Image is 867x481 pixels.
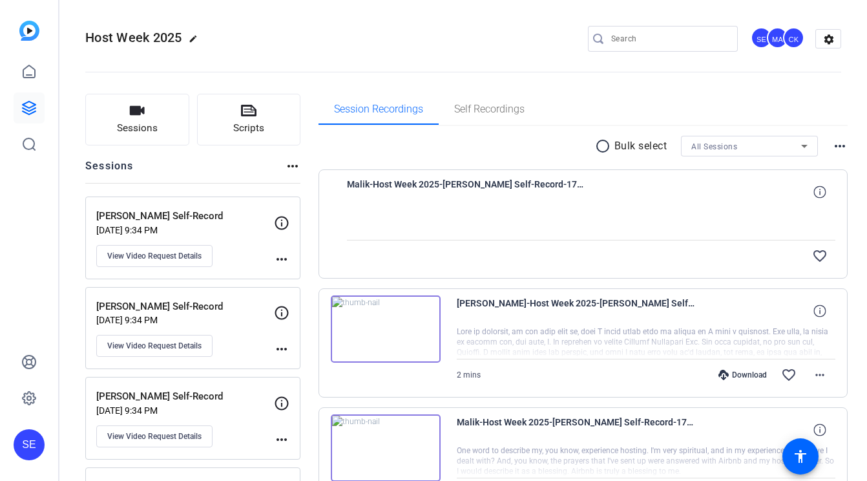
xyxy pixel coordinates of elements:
h2: Sessions [85,158,134,183]
span: Malik-Host Week 2025-[PERSON_NAME] Self-Record-1756932400177-webcam [457,414,696,445]
span: Self Recordings [454,104,525,114]
span: Sessions [117,121,158,136]
mat-icon: accessibility [793,449,808,464]
p: [PERSON_NAME] Self-Record [96,209,274,224]
p: [DATE] 9:34 PM [96,225,274,235]
p: [PERSON_NAME] Self-Record [96,299,274,314]
mat-icon: more_horiz [285,158,300,174]
div: SE [14,429,45,460]
span: [PERSON_NAME]-Host Week 2025-[PERSON_NAME] Self-Record-1756932703809-webcam [457,295,696,326]
mat-icon: more_horiz [274,341,289,357]
span: Malik-Host Week 2025-[PERSON_NAME] Self-Record-1756934458833-webcam [347,176,586,208]
button: Scripts [197,94,301,145]
button: View Video Request Details [96,335,213,357]
p: [DATE] 9:34 PM [96,315,274,325]
mat-icon: more_horiz [274,251,289,267]
span: 2 mins [457,370,481,379]
span: Scripts [233,121,264,136]
span: All Sessions [691,142,737,151]
button: View Video Request Details [96,245,213,267]
mat-icon: radio_button_unchecked [595,138,614,154]
p: [PERSON_NAME] Self-Record [96,389,274,404]
img: thumb-nail [331,295,441,363]
button: View Video Request Details [96,425,213,447]
div: Download [712,370,773,380]
div: SE [751,27,772,48]
mat-icon: more_horiz [812,367,828,383]
ngx-avatar: Melissa Abe [767,27,789,50]
ngx-avatar: Shelby Eden [751,27,773,50]
mat-icon: settings [816,30,842,49]
p: [DATE] 9:34 PM [96,405,274,416]
input: Search [611,31,727,47]
ngx-avatar: Caroline Kissell [783,27,806,50]
span: View Video Request Details [107,341,202,351]
mat-icon: favorite_border [812,248,828,264]
button: Sessions [85,94,189,145]
div: CK [783,27,804,48]
span: View Video Request Details [107,251,202,261]
span: Host Week 2025 [85,30,182,45]
span: View Video Request Details [107,431,202,442]
img: blue-gradient.svg [19,21,39,41]
mat-icon: edit [189,34,204,50]
mat-icon: more_horiz [274,432,289,447]
mat-icon: favorite_border [781,367,797,383]
mat-icon: more_horiz [832,138,848,154]
p: Bulk select [614,138,667,154]
span: Session Recordings [334,104,423,114]
div: MA [767,27,788,48]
